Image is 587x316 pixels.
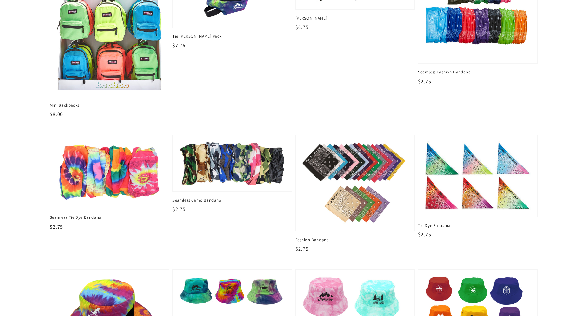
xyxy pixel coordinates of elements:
img: Seamless Camo Bandana [179,141,285,185]
span: $2.75 [418,78,431,85]
span: $2.75 [50,223,63,230]
a: Seamless Camo Bandana Seamless Camo Bandana $2.75 [172,135,292,213]
span: $2.75 [418,231,431,238]
a: Tie Dye Bandana Tie Dye Bandana $2.75 [418,135,538,239]
span: Mini Backpacks [50,102,169,108]
a: Seamless Tie Dye Bandana Seamless Tie Dye Bandana $2.75 [50,135,169,231]
span: Tie [PERSON_NAME] Pack [172,33,292,39]
span: Fashion Bandana [295,237,415,243]
img: Tie Dye Bucket Hat [179,276,285,309]
img: Fashion Bandana [302,141,408,225]
a: Fashion Bandana Fashion Bandana $2.75 [295,135,415,253]
img: Seamless Tie Dye Bandana [57,141,163,202]
span: Seamless Tie Dye Bandana [50,215,169,220]
span: Seamless Fashion Bandana [418,69,538,75]
img: Tie Dye Bandana [425,141,531,210]
span: Seamless Camo Bandana [172,197,292,203]
span: [PERSON_NAME] [295,15,415,21]
span: $8.00 [50,111,63,118]
span: $7.75 [172,42,186,49]
span: $2.75 [172,206,186,213]
span: $2.75 [295,245,309,252]
span: Tie Dye Bandana [418,223,538,229]
span: $6.75 [295,24,309,31]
